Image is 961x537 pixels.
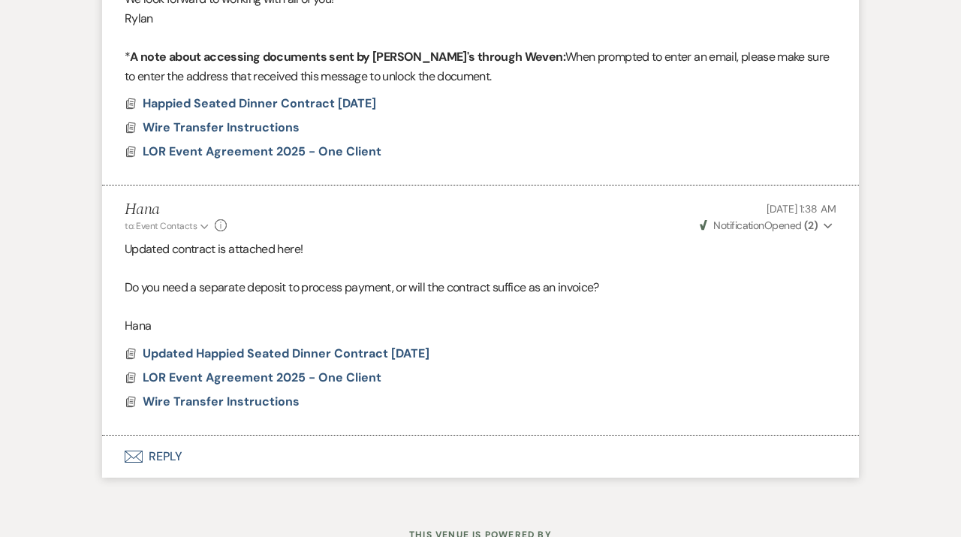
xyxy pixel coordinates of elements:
[125,219,211,233] button: to: Event Contacts
[804,219,818,232] strong: ( 2 )
[143,369,385,387] button: LOR Event Agreement 2025 - One Client
[125,278,836,297] p: Do you need a separate deposit to process payment, or will the contract suffice as an invoice?
[713,219,764,232] span: Notification
[700,219,818,232] span: Opened
[697,218,836,234] button: NotificationOpened (2)
[143,393,303,411] button: Wire Transfer Instructions
[143,143,381,159] span: LOR Event Agreement 2025 - One Client
[125,240,836,259] p: Updated contract is attached here!
[130,49,565,65] strong: A note about accessing documents sent by [PERSON_NAME]'s through Weven:
[102,436,859,478] button: Reply
[143,119,300,135] span: Wire Transfer Instructions
[143,370,381,385] span: LOR Event Agreement 2025 - One Client
[143,143,385,161] button: LOR Event Agreement 2025 - One Client
[125,220,197,232] span: to: Event Contacts
[125,49,830,84] span: When prompted to enter an email, please make sure to enter the address that received this message...
[143,394,300,409] span: Wire Transfer Instructions
[767,202,836,216] span: [DATE] 1:38 AM
[143,345,429,361] span: Updated Happied Seated Dinner Contract [DATE]
[125,9,836,29] p: Rylan
[143,95,376,111] span: Happied Seated Dinner Contract [DATE]
[143,345,433,363] button: Updated Happied Seated Dinner Contract [DATE]
[143,119,303,137] button: Wire Transfer Instructions
[125,316,836,336] p: Hana
[143,95,380,113] button: Happied Seated Dinner Contract [DATE]
[125,201,227,219] h5: Hana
